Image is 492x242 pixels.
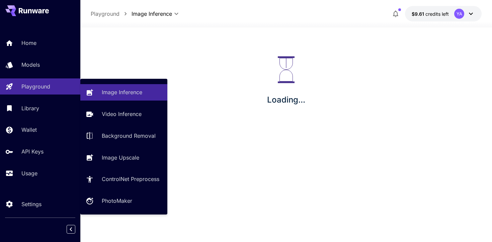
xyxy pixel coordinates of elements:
[67,225,75,234] button: Collapse sidebar
[21,61,40,69] p: Models
[102,132,156,140] p: Background Removal
[72,223,80,235] div: Collapse sidebar
[21,104,39,112] p: Library
[102,110,142,118] p: Video Inference
[21,200,42,208] p: Settings
[412,11,425,17] span: $9.61
[80,128,167,144] a: Background Removal
[132,10,172,18] span: Image Inference
[21,82,50,90] p: Playground
[102,197,132,205] p: PhotoMaker
[21,126,37,134] p: Wallet
[80,106,167,122] a: Video Inference
[412,10,449,17] div: $9.6098
[425,11,449,17] span: credits left
[102,154,139,162] p: Image Upscale
[91,10,132,18] nav: breadcrumb
[405,6,482,21] button: $9.6098
[21,39,36,47] p: Home
[454,9,464,19] div: YA
[21,169,37,177] p: Usage
[91,10,119,18] p: Playground
[102,175,159,183] p: ControlNet Preprocess
[80,193,167,209] a: PhotoMaker
[80,84,167,101] a: Image Inference
[80,171,167,187] a: ControlNet Preprocess
[267,94,305,106] p: Loading...
[80,149,167,166] a: Image Upscale
[102,88,142,96] p: Image Inference
[21,147,44,156] p: API Keys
